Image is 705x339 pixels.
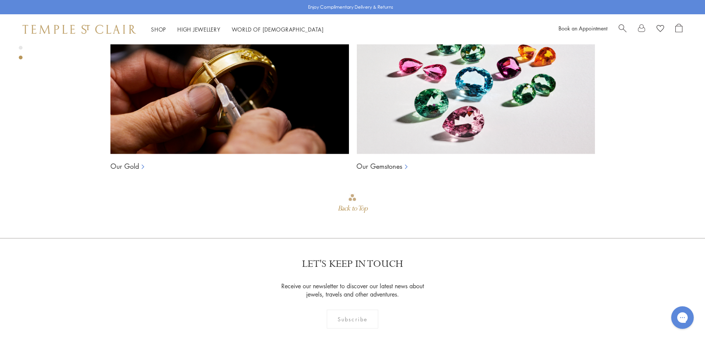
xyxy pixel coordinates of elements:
[110,4,349,154] img: Ball Chains
[356,162,402,171] a: Our Gemstones
[667,304,697,331] iframe: Gorgias live chat messenger
[19,44,23,65] div: Product gallery navigation
[327,310,378,328] div: Subscribe
[338,202,367,215] div: Back to Top
[619,24,626,35] a: Search
[276,282,429,298] p: Receive our newsletter to discover our latest news about jewels, travels and other adventures.
[657,24,664,35] a: View Wishlist
[338,193,367,215] div: Go to top
[675,24,682,35] a: Open Shopping Bag
[23,25,136,34] img: Temple St. Clair
[151,26,166,33] a: ShopShop
[302,257,403,271] p: LET'S KEEP IN TOUCH
[110,162,139,171] a: Our Gold
[356,4,595,154] img: Ball Chains
[177,26,220,33] a: High JewelleryHigh Jewellery
[308,3,393,11] p: Enjoy Complimentary Delivery & Returns
[559,24,607,32] a: Book an Appointment
[151,25,324,34] nav: Main navigation
[232,26,324,33] a: World of [DEMOGRAPHIC_DATA]World of [DEMOGRAPHIC_DATA]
